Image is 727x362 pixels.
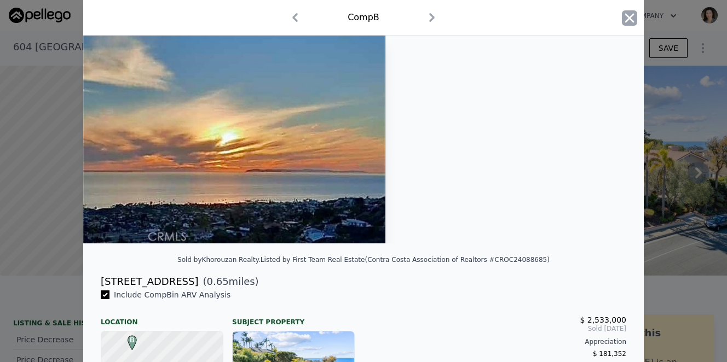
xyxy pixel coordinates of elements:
[593,350,626,358] span: $ 181,352
[580,316,626,324] span: $ 2,533,000
[83,33,385,243] img: Property Img
[348,11,379,24] div: Comp B
[101,309,223,326] div: Location
[232,309,355,326] div: Subject Property
[207,276,229,287] span: 0.65
[177,256,261,264] div: Sold by Khorouzan Realty .
[372,337,626,346] div: Appreciation
[101,274,198,289] div: [STREET_ADDRESS]
[109,290,235,299] span: Include Comp B in ARV Analysis
[125,335,131,342] div: B
[125,335,140,345] span: B
[372,324,626,333] span: Sold [DATE]
[198,274,258,289] span: ( miles)
[261,256,550,264] div: Listed by First Team Real Estate (Contra Costa Association of Realtors #CROC24088685)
